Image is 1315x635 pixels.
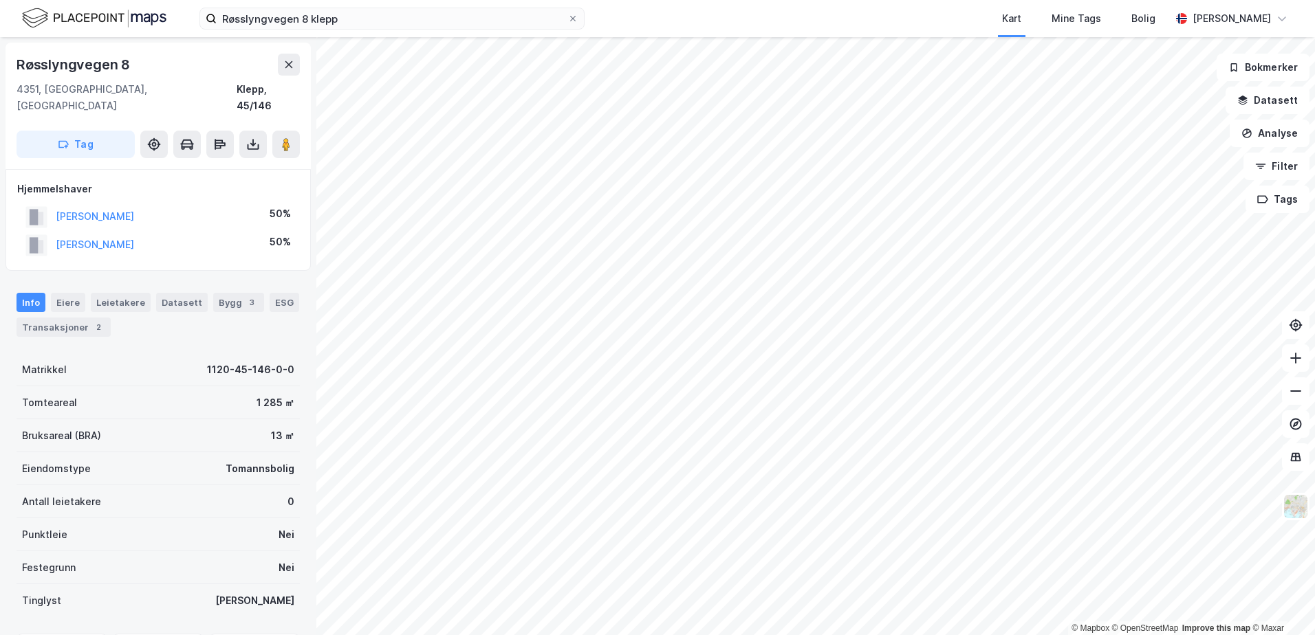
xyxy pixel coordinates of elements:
div: Leietakere [91,293,151,312]
img: logo.f888ab2527a4732fd821a326f86c7f29.svg [22,6,166,30]
div: Eiendomstype [22,460,91,477]
div: 0 [287,493,294,510]
div: Nei [279,559,294,576]
div: 1120-45-146-0-0 [207,361,294,378]
button: Tag [17,131,135,158]
div: Bolig [1131,10,1155,27]
div: Klepp, 45/146 [237,81,300,114]
button: Tags [1246,186,1309,213]
a: OpenStreetMap [1112,623,1179,633]
input: Søk på adresse, matrikkel, gårdeiere, leietakere eller personer [217,8,567,29]
div: Hjemmelshaver [17,181,299,197]
div: Tomteareal [22,394,77,411]
div: 1 285 ㎡ [257,394,294,411]
div: Mine Tags [1052,10,1101,27]
div: Datasett [156,293,208,312]
div: Transaksjoner [17,317,111,337]
div: Tomannsbolig [226,460,294,477]
div: Festegrunn [22,559,76,576]
div: Bruksareal (BRA) [22,427,101,444]
div: 13 ㎡ [271,427,294,444]
div: Kart [1002,10,1021,27]
button: Analyse [1230,120,1309,147]
button: Filter [1243,153,1309,180]
div: 50% [270,234,291,250]
div: 3 [245,296,259,309]
div: Tinglyst [22,592,61,609]
div: Antall leietakere [22,493,101,510]
img: Z [1283,493,1309,520]
div: [PERSON_NAME] [1193,10,1271,27]
a: Mapbox [1072,623,1109,633]
button: Datasett [1226,87,1309,114]
div: Info [17,293,45,312]
div: Røsslyngvegen 8 [17,54,133,76]
button: Bokmerker [1217,54,1309,81]
iframe: Chat Widget [1246,569,1315,635]
div: Nei [279,526,294,543]
div: Eiere [51,293,85,312]
a: Improve this map [1182,623,1250,633]
div: 2 [91,320,105,334]
div: Punktleie [22,526,67,543]
div: 50% [270,205,291,222]
div: [PERSON_NAME] [215,592,294,609]
div: Bygg [213,293,264,312]
div: ESG [270,293,299,312]
div: Kontrollprogram for chat [1246,569,1315,635]
div: 4351, [GEOGRAPHIC_DATA], [GEOGRAPHIC_DATA] [17,81,237,114]
div: Matrikkel [22,361,67,378]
